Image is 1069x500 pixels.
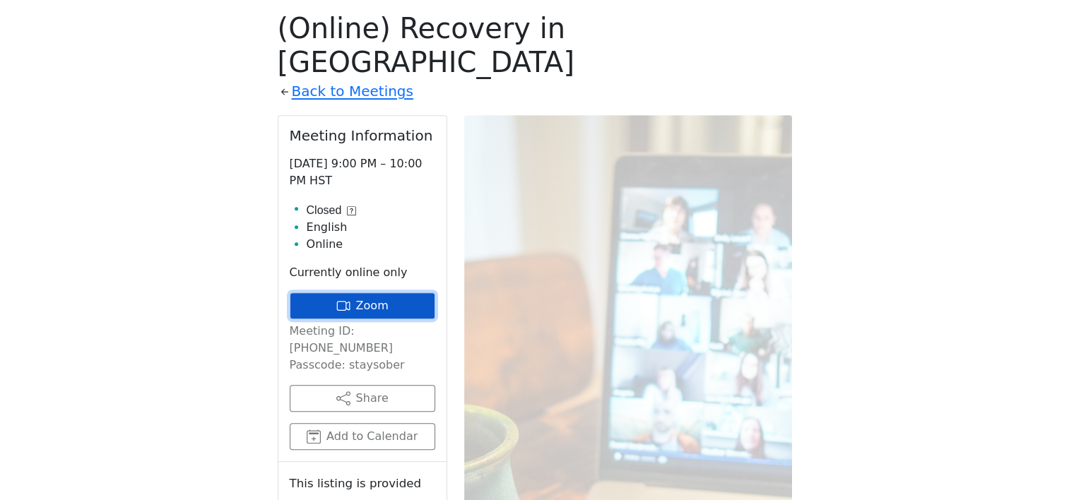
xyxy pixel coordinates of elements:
[290,127,435,144] h2: Meeting Information
[307,236,435,253] li: Online
[290,385,435,412] button: Share
[278,11,792,79] h1: (Online) Recovery in [GEOGRAPHIC_DATA]
[307,219,435,236] li: English
[292,79,413,104] a: Back to Meetings
[290,323,435,374] p: Meeting ID: [PHONE_NUMBER] Passcode: staysober
[307,202,357,219] button: Closed
[290,423,435,450] button: Add to Calendar
[290,155,435,189] p: [DATE] 9:00 PM – 10:00 PM HST
[290,264,435,281] p: Currently online only
[307,202,342,219] span: Closed
[290,292,435,319] a: Zoom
